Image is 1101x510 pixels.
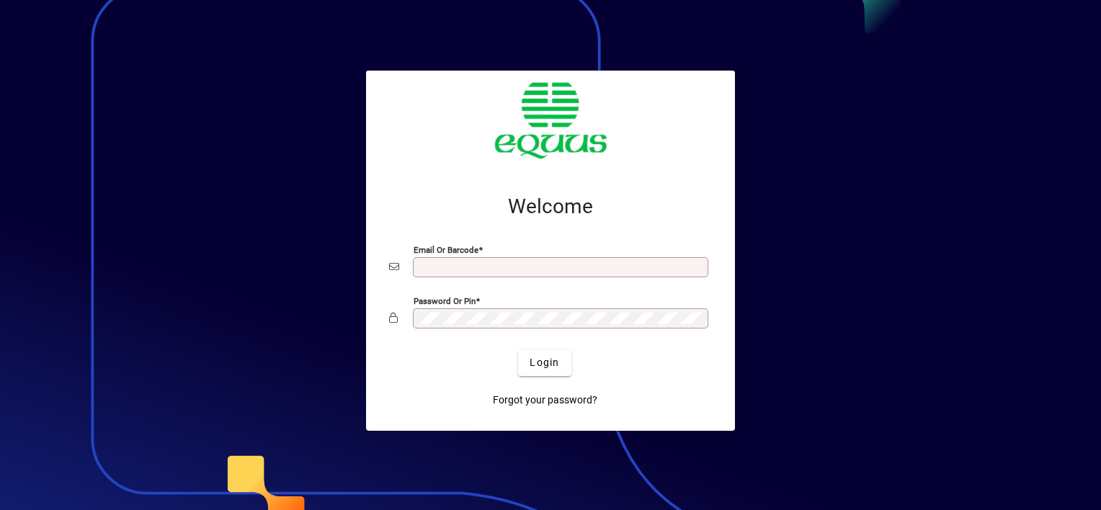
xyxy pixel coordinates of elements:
span: Login [530,355,559,370]
mat-label: Email or Barcode [414,244,478,254]
button: Login [518,350,571,376]
span: Forgot your password? [493,393,597,408]
mat-label: Password or Pin [414,295,476,305]
h2: Welcome [389,194,712,219]
a: Forgot your password? [487,388,603,413]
